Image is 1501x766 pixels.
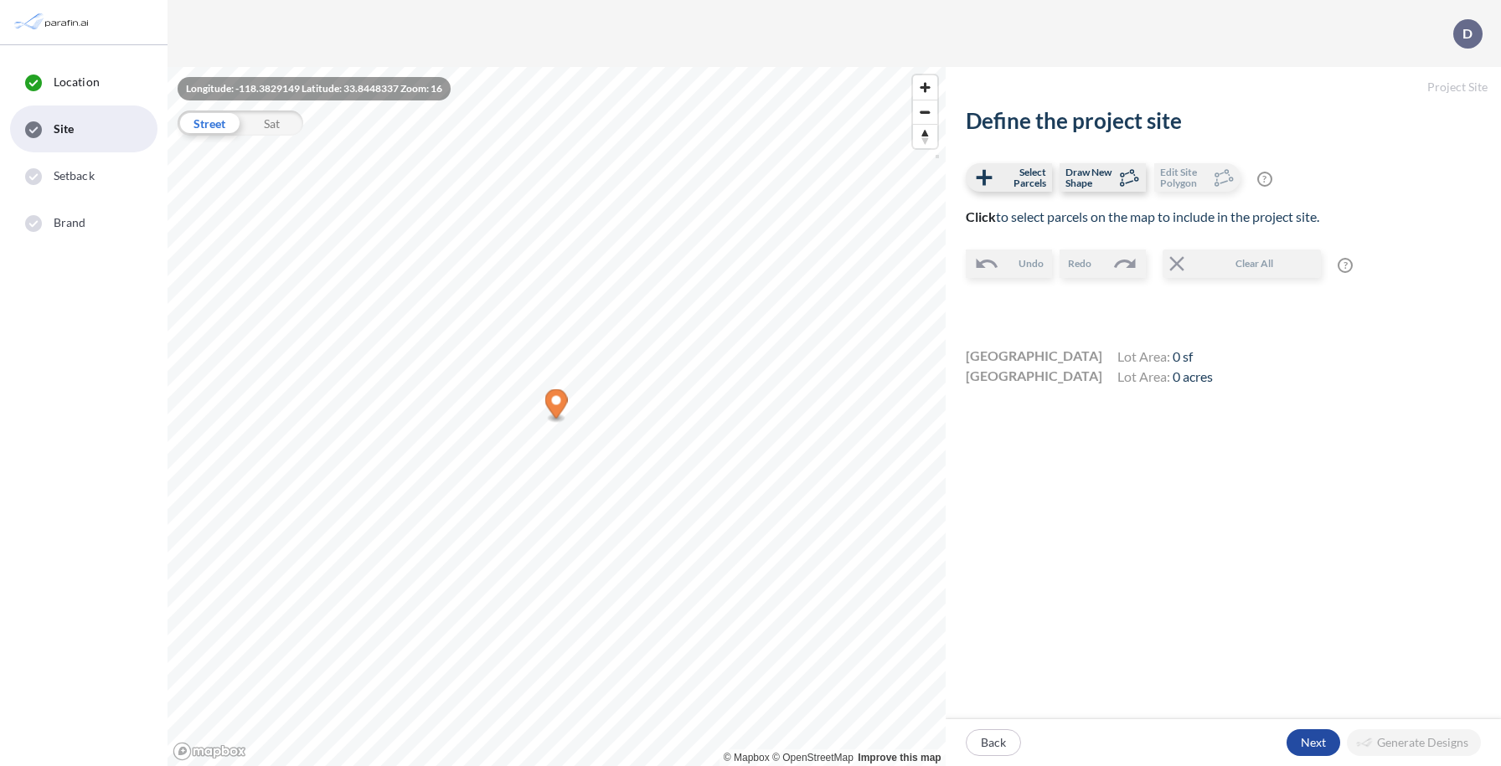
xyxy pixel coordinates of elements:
a: Improve this map [858,752,941,763]
h5: Project Site [946,67,1501,108]
span: Undo [1019,256,1044,271]
span: 0 acres [1173,368,1213,384]
div: Sat [240,111,303,136]
div: Street [178,111,240,136]
button: Redo [1060,249,1146,278]
span: Site [54,121,74,137]
span: Clear All [1189,256,1320,271]
span: [GEOGRAPHIC_DATA] [966,346,1102,366]
span: Brand [54,214,86,231]
h4: Lot Area: [1117,348,1213,368]
p: Next [1301,734,1326,751]
span: Edit Site Polygon [1160,167,1210,188]
span: Draw New Shape [1065,167,1115,188]
button: Back [966,729,1021,756]
button: Zoom in [913,75,937,100]
span: to select parcels on the map to include in the project site. [966,208,1319,224]
p: D [1462,26,1473,41]
span: 0 sf [1173,348,1193,364]
a: Mapbox [724,752,770,763]
span: [GEOGRAPHIC_DATA] [966,366,1102,386]
span: Select Parcels [997,167,1046,188]
p: Back [981,734,1006,751]
span: Reset bearing to north [913,125,937,148]
button: Undo [966,249,1052,278]
h2: Define the project site [966,108,1481,134]
button: Reset bearing to north [913,124,937,148]
span: Setback [54,167,95,184]
div: Map marker [545,389,568,424]
a: Mapbox homepage [173,742,246,761]
span: Location [54,74,100,90]
button: Clear All [1163,249,1322,278]
h4: Lot Area: [1117,368,1213,388]
span: ? [1338,258,1353,273]
span: ? [1257,172,1272,187]
button: Next [1287,729,1340,756]
div: Longitude: -118.3829149 Latitude: 33.8448337 Zoom: 16 [178,77,451,100]
span: Redo [1068,256,1091,271]
a: OpenStreetMap [772,752,854,763]
b: Click [966,208,996,224]
button: Zoom out [913,100,937,124]
canvas: Map [168,67,946,766]
img: Parafin [13,7,94,38]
